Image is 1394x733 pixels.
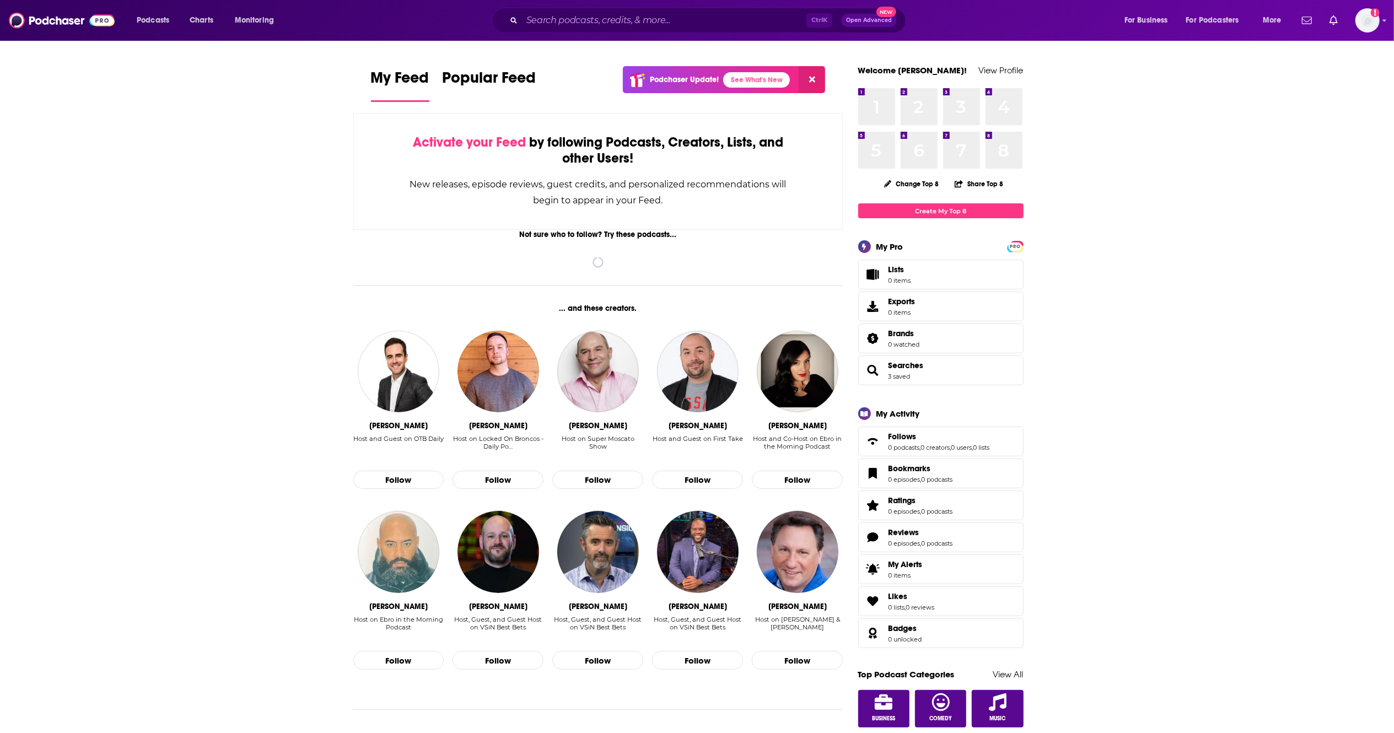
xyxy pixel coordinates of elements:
[669,602,727,611] div: Femi Abebefe
[1325,11,1342,30] a: Show notifications dropdown
[858,690,910,727] a: Business
[858,260,1024,289] a: Lists
[862,626,884,641] a: Badges
[889,527,919,537] span: Reviews
[557,331,639,412] img: Vincent Moscato
[1009,242,1022,250] a: PRO
[889,540,921,547] a: 0 episodes
[872,715,895,722] span: Business
[973,444,990,451] a: 0 lists
[653,435,743,443] div: Host and Guest on First Take
[922,476,953,483] a: 0 podcasts
[993,669,1024,680] a: View All
[657,511,739,592] img: Femi Abebefe
[227,12,288,29] button: open menu
[752,651,843,670] button: Follow
[369,602,428,611] div: Ibrahim Darden
[989,715,1005,722] span: Music
[862,530,884,545] a: Reviews
[757,331,838,412] img: Laura Stylez
[752,616,843,631] div: Host on [PERSON_NAME] & [PERSON_NAME]
[921,540,922,547] span: ,
[522,12,806,29] input: Search podcasts, credits, & more...
[1355,8,1380,33] img: User Profile
[657,331,739,412] img: Peter Rosenberg
[889,495,916,505] span: Ratings
[858,522,1024,552] span: Reviews
[862,434,884,449] a: Follows
[889,635,922,643] a: 0 unlocked
[922,540,953,547] a: 0 podcasts
[954,173,1004,195] button: Share Top 8
[137,13,169,28] span: Podcasts
[858,669,955,680] a: Top Podcast Categories
[921,508,922,515] span: ,
[841,14,897,27] button: Open AdvancedNew
[889,328,914,338] span: Brands
[453,616,543,631] div: Host, Guest, and Guest Host on VSiN Best Bets
[453,435,543,450] div: Host on Locked On Broncos - Daily Po…
[858,324,1024,353] span: Brands
[889,603,905,611] a: 0 lists
[858,586,1024,616] span: Likes
[876,408,920,419] div: My Activity
[129,12,184,29] button: open menu
[858,65,967,76] a: Welcome [PERSON_NAME]!
[369,421,428,430] div: Joe Molloy
[906,603,935,611] a: 0 reviews
[652,616,743,631] div: Host, Guest, and Guest Host on VSiN Best Bets
[889,360,924,370] a: Searches
[552,435,643,459] div: Host on Super Moscato Show
[889,432,990,441] a: Follows
[458,511,539,592] img: Wes Reynolds
[409,176,788,208] div: New releases, episode reviews, guest credits, and personalized recommendations will begin to appe...
[1117,12,1182,29] button: open menu
[757,511,838,592] a: Andy Baskin
[569,421,627,430] div: Vincent Moscato
[889,508,921,515] a: 0 episodes
[862,466,884,481] a: Bookmarks
[752,616,843,639] div: Host on Baskin & Phelps
[458,331,539,412] img: Cody Roark
[858,618,1024,648] span: Badges
[862,594,884,609] a: Likes
[552,435,643,450] div: Host on Super Moscato Show
[920,444,921,451] span: ,
[235,13,274,28] span: Monitoring
[353,435,444,459] div: Host and Guest on OTB Daily
[1186,13,1239,28] span: For Podcasters
[1179,12,1255,29] button: open menu
[878,177,946,191] button: Change Top 8
[443,68,536,102] a: Popular Feed
[552,616,643,631] div: Host, Guest, and Guest Host on VSiN Best Bets
[453,471,543,489] button: Follow
[552,651,643,670] button: Follow
[858,292,1024,321] a: Exports
[889,328,920,338] a: Brands
[557,511,639,592] img: Dave Ross
[921,444,950,451] a: 0 creators
[889,265,905,274] span: Lists
[862,299,884,314] span: Exports
[846,18,892,23] span: Open Advanced
[922,508,953,515] a: 0 podcasts
[353,304,843,313] div: ... and these creators.
[552,471,643,489] button: Follow
[358,511,439,592] img: Ibrahim Darden
[502,8,917,33] div: Search podcasts, credits, & more...
[650,75,719,84] p: Podchaser Update!
[9,10,115,31] img: Podchaser - Follow, Share and Rate Podcasts
[552,616,643,639] div: Host, Guest, and Guest Host on VSiN Best Bets
[182,12,220,29] a: Charts
[905,603,906,611] span: ,
[1263,13,1282,28] span: More
[889,623,917,633] span: Badges
[353,230,843,239] div: Not sure who to follow? Try these podcasts...
[915,690,967,727] a: Comedy
[889,591,908,601] span: Likes
[453,435,543,459] div: Host on Locked On Broncos - Daily Po…
[858,355,1024,385] span: Searches
[652,616,743,639] div: Host, Guest, and Guest Host on VSiN Best Bets
[1009,242,1022,251] span: PRO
